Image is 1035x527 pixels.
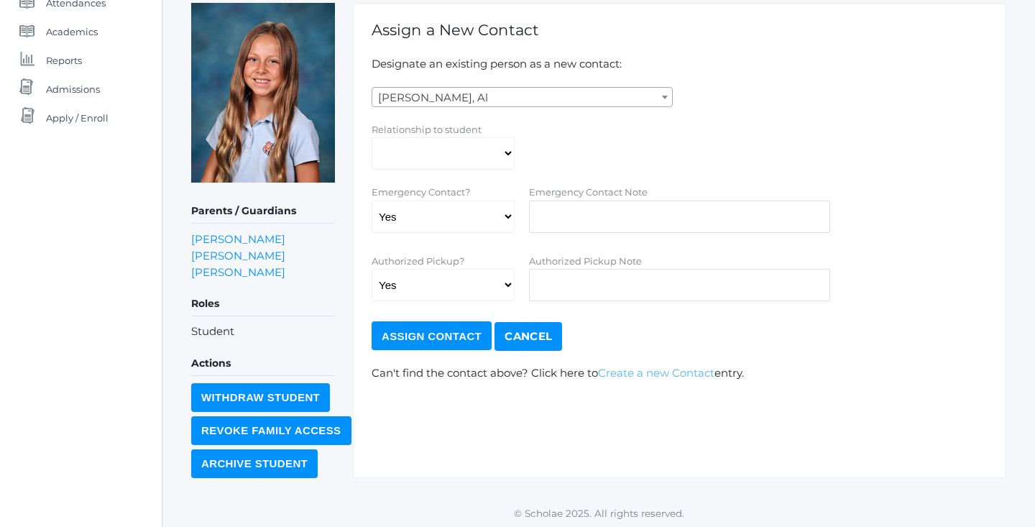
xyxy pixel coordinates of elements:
a: Cancel [494,322,562,351]
p: © Scholae 2025. All rights reserved. [162,506,1035,521]
span: Academics [46,17,98,46]
label: Emergency Contact Note [529,186,648,198]
p: Designate an existing person as a new contact: [372,56,988,73]
input: Assign Contact [372,321,492,350]
span: Apply / Enroll [46,104,109,132]
h5: Actions [191,352,335,376]
label: Authorized Pickup? [372,255,464,267]
a: [PERSON_NAME] [191,231,285,247]
input: Revoke Family Access [191,416,351,445]
span: Admissions [46,75,100,104]
a: [PERSON_NAME] [191,247,285,264]
span: Abdulla, Al [372,87,673,107]
a: [PERSON_NAME] [191,264,285,280]
a: Create a new Contact [598,366,714,380]
input: Withdraw Student [191,383,330,412]
input: Archive Student [191,449,318,478]
span: Reports [46,46,82,75]
h5: Parents / Guardians [191,199,335,224]
h5: Roles [191,292,335,316]
h1: Assign a New Contact [372,22,988,38]
label: Emergency Contact? [372,186,470,198]
label: Relationship to student [372,124,482,135]
li: Student [191,324,335,340]
label: Authorized Pickup Note [529,255,642,267]
span: Abdulla, Al [372,88,672,108]
p: Can't find the contact above? Click here to entry. [372,365,988,382]
img: Lydia Little [191,3,335,183]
